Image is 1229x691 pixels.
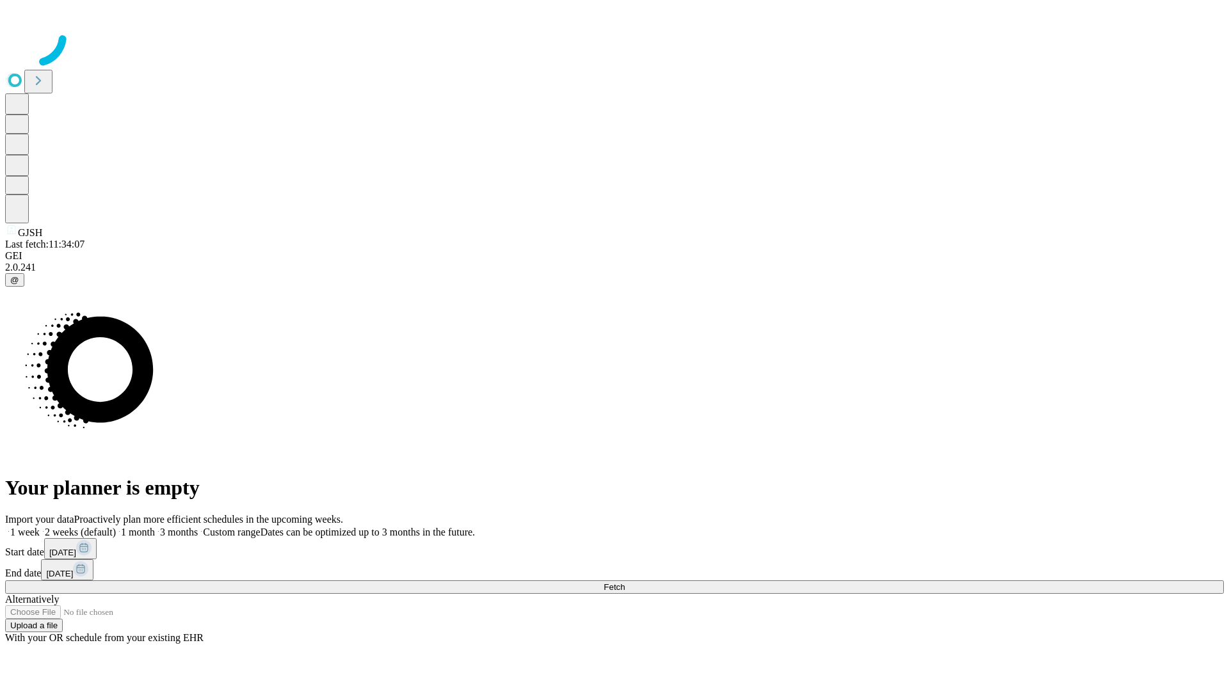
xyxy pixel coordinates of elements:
[18,227,42,238] span: GJSH
[10,275,19,285] span: @
[604,582,625,592] span: Fetch
[49,548,76,557] span: [DATE]
[160,527,198,537] span: 3 months
[44,538,97,559] button: [DATE]
[5,273,24,287] button: @
[5,580,1224,594] button: Fetch
[45,527,116,537] span: 2 weeks (default)
[5,250,1224,262] div: GEI
[5,632,204,643] span: With your OR schedule from your existing EHR
[5,262,1224,273] div: 2.0.241
[5,476,1224,500] h1: Your planner is empty
[5,538,1224,559] div: Start date
[46,569,73,578] span: [DATE]
[261,527,475,537] span: Dates can be optimized up to 3 months in the future.
[5,239,84,250] span: Last fetch: 11:34:07
[10,527,40,537] span: 1 week
[121,527,155,537] span: 1 month
[74,514,343,525] span: Proactively plan more efficient schedules in the upcoming weeks.
[203,527,260,537] span: Custom range
[5,514,74,525] span: Import your data
[5,619,63,632] button: Upload a file
[5,559,1224,580] div: End date
[5,594,59,605] span: Alternatively
[41,559,93,580] button: [DATE]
